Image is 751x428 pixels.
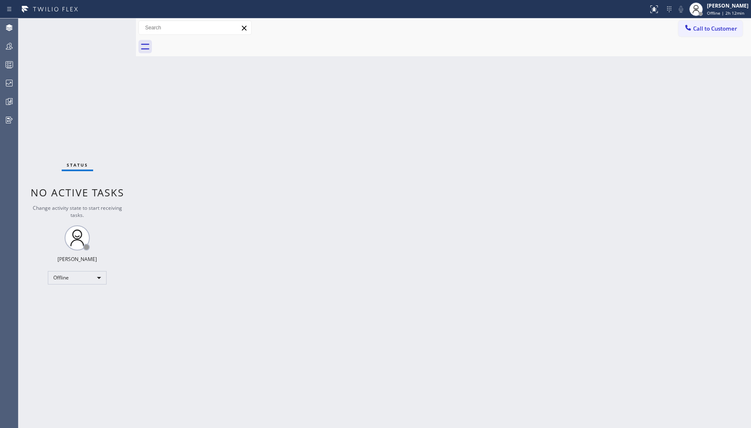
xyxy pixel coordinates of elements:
span: Offline | 2h 12min [707,10,744,16]
button: Call to Customer [678,21,743,37]
span: No active tasks [31,185,124,199]
div: Offline [48,271,107,284]
button: Mute [675,3,687,15]
span: Change activity state to start receiving tasks. [33,204,122,219]
span: Status [67,162,88,168]
div: [PERSON_NAME] [707,2,748,9]
span: Call to Customer [693,25,737,32]
input: Search [139,21,251,34]
div: [PERSON_NAME] [57,256,97,263]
